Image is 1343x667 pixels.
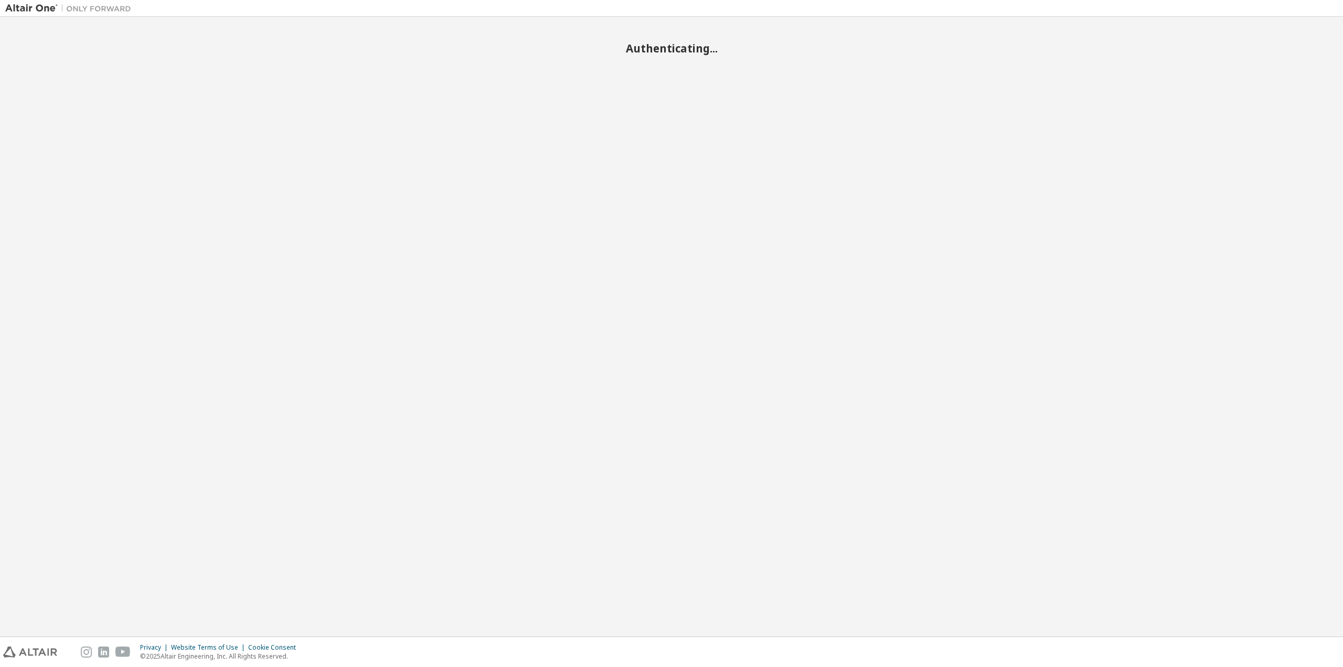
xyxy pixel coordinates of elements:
p: © 2025 Altair Engineering, Inc. All Rights Reserved. [140,652,302,661]
div: Cookie Consent [248,643,302,652]
h2: Authenticating... [5,41,1338,55]
img: instagram.svg [81,647,92,658]
div: Privacy [140,643,171,652]
img: Altair One [5,3,136,14]
img: altair_logo.svg [3,647,57,658]
img: youtube.svg [115,647,131,658]
img: linkedin.svg [98,647,109,658]
div: Website Terms of Use [171,643,248,652]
